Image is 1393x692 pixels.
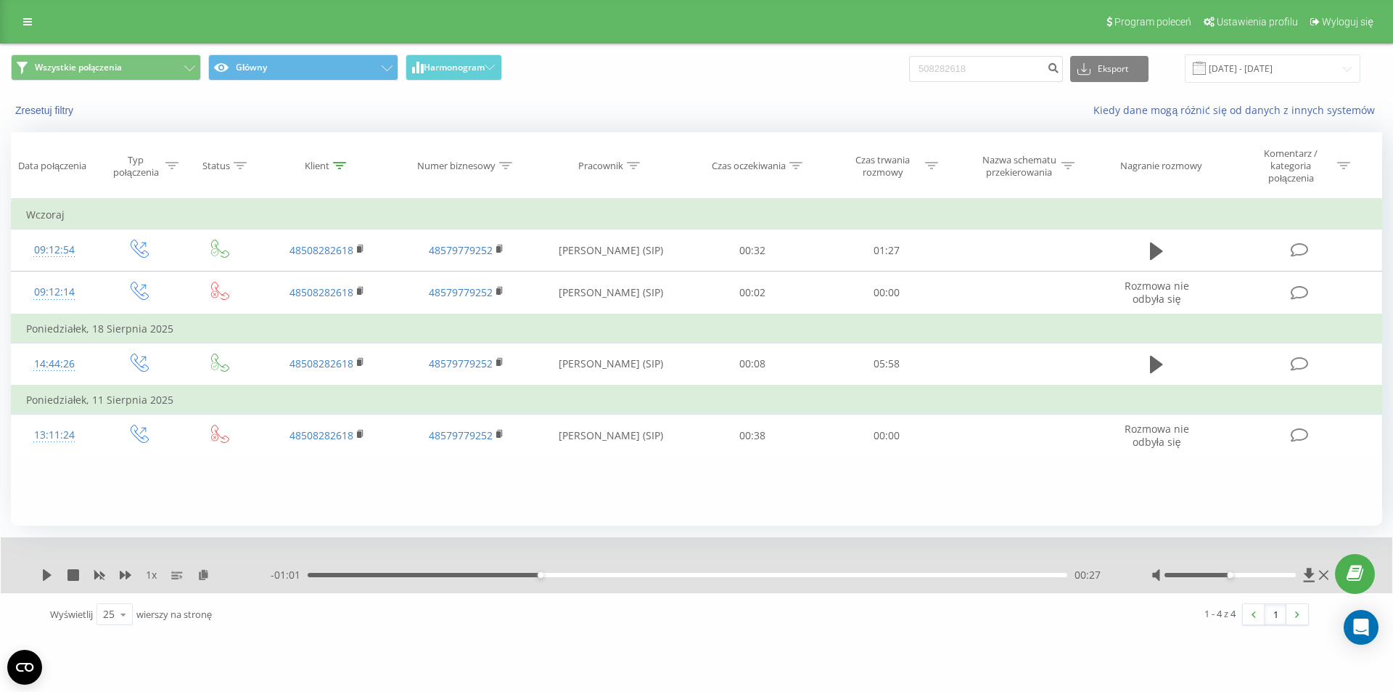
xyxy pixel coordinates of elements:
[1125,422,1189,449] span: Rozmowa nie odbyła się
[1249,147,1334,184] div: Komentarz / kategoria połączenia
[1074,568,1101,582] span: 00:27
[11,54,201,81] button: Wszystkie połączenia
[35,62,122,73] span: Wszystkie połączenia
[686,415,819,457] td: 00:38
[110,154,162,179] div: Typ połączenia
[1114,16,1191,28] span: Program poleceń
[12,200,1382,229] td: Wczoraj
[819,272,953,314] td: 00:00
[12,314,1382,343] td: Poniedziałek, 18 Sierpnia 2025
[535,272,686,314] td: [PERSON_NAME] (SIP)
[11,104,81,117] button: Zresetuj filtry
[535,229,686,272] td: [PERSON_NAME] (SIP)
[1265,604,1286,624] a: 1
[538,572,543,578] div: Accessibility label
[686,343,819,386] td: 00:08
[1093,103,1382,117] a: Kiedy dane mogą różnić się od danych z innych systemów
[406,54,502,81] button: Harmonogram
[844,154,921,179] div: Czas trwania rozmowy
[1204,606,1236,621] div: 1 - 4 z 4
[909,56,1063,82] input: Wyszukiwanie według numeru
[535,343,686,386] td: [PERSON_NAME] (SIP)
[819,343,953,386] td: 05:58
[26,350,83,378] div: 14:44:26
[271,568,308,582] span: - 01:01
[429,357,493,370] a: 48579779252
[289,428,353,442] a: 48508282618
[819,229,953,272] td: 01:27
[202,160,230,172] div: Status
[18,160,86,172] div: Data połączenia
[712,160,786,172] div: Czas oczekiwania
[980,154,1058,179] div: Nazwa schematu przekierowania
[1344,610,1378,645] div: Open Intercom Messenger
[686,229,819,272] td: 00:32
[1217,16,1298,28] span: Ustawienia profilu
[26,236,83,264] div: 09:12:54
[429,243,493,257] a: 48579779252
[429,428,493,442] a: 48579779252
[26,278,83,306] div: 09:12:14
[1322,16,1373,28] span: Wyloguj się
[50,608,93,621] span: Wyświetlij
[26,421,83,449] div: 13:11:24
[1125,279,1189,306] span: Rozmowa nie odbyła się
[686,272,819,314] td: 00:02
[289,243,353,257] a: 48508282618
[136,608,212,621] span: wierszy na stronę
[12,386,1382,415] td: Poniedziałek, 11 Sierpnia 2025
[103,607,115,622] div: 25
[1227,572,1233,578] div: Accessibility label
[146,568,157,582] span: 1 x
[7,650,42,685] button: Open CMP widget
[578,160,623,172] div: Pracownik
[208,54,398,81] button: Główny
[1070,56,1148,82] button: Eksport
[535,415,686,457] td: [PERSON_NAME] (SIP)
[289,357,353,370] a: 48508282618
[305,160,329,172] div: Klient
[289,285,353,299] a: 48508282618
[1120,160,1202,172] div: Nagranie rozmowy
[424,62,485,73] span: Harmonogram
[819,415,953,457] td: 00:00
[429,285,493,299] a: 48579779252
[417,160,496,172] div: Numer biznesowy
